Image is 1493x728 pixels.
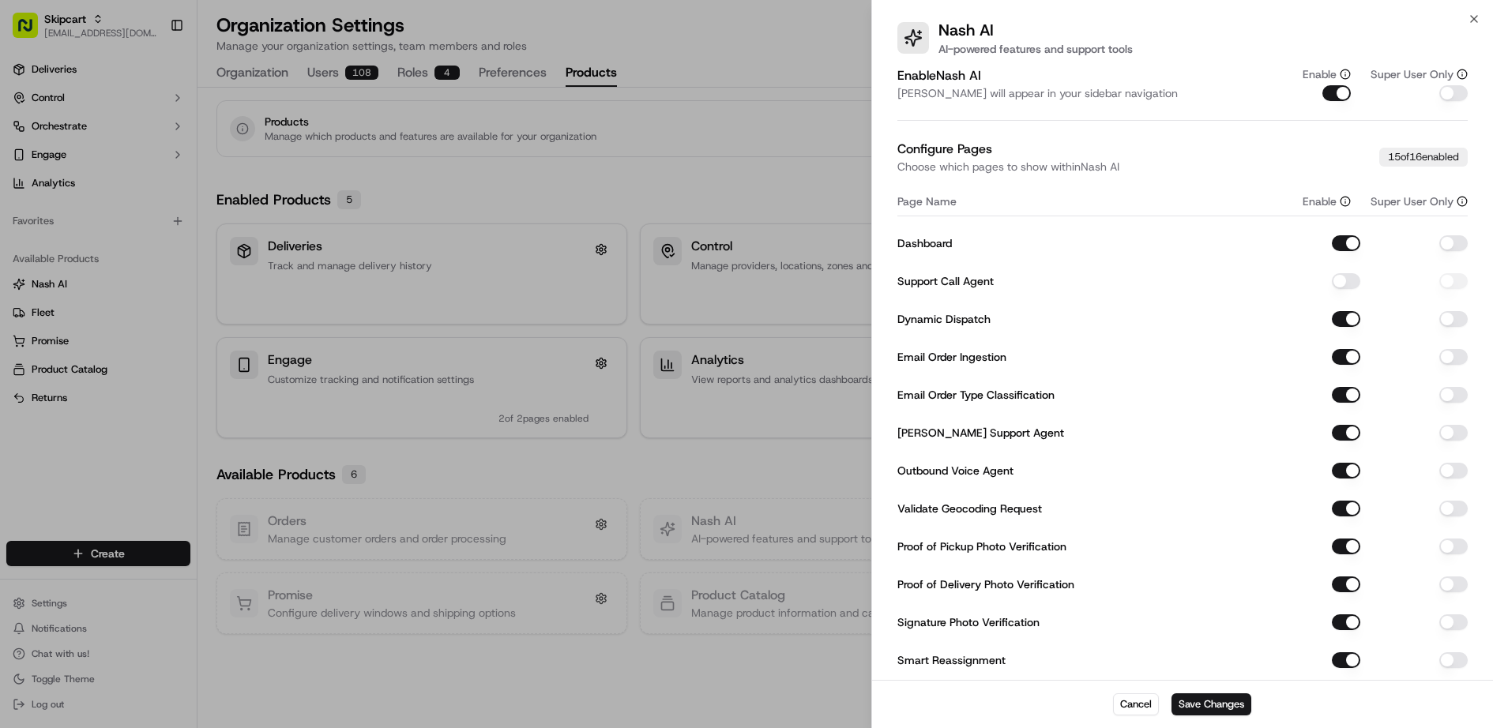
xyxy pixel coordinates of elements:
[1371,193,1454,209] label: Super User Only
[54,150,259,166] div: Start new chat
[897,159,1119,174] p: Choose which pages to show within Nash AI
[938,41,1133,57] p: AI-powered features and support tools
[16,62,288,88] p: Welcome 👋
[897,313,991,325] label: Dynamic Dispatch
[897,655,1006,666] label: Smart Reassignment
[127,222,260,250] a: 💻API Documentation
[149,228,254,244] span: API Documentation
[897,193,1260,209] div: Page Name
[32,228,121,244] span: Knowledge Base
[9,222,127,250] a: 📗Knowledge Base
[897,541,1066,552] label: Proof of Pickup Photo Verification
[897,503,1042,514] label: Validate Geocoding Request
[897,389,1055,400] label: Email Order Type Classification
[1171,693,1251,715] button: Save Changes
[897,579,1074,590] label: Proof of Delivery Photo Verification
[1303,193,1337,209] label: Enable
[1371,66,1454,82] label: Super User Only
[54,166,200,178] div: We're available if you need us!
[897,465,1014,476] label: Outbound Voice Agent
[134,230,146,242] div: 💻
[269,155,288,174] button: Start new chat
[41,101,284,118] input: Got a question? Start typing here...
[897,67,981,84] label: Enable Nash AI
[111,266,191,279] a: Powered byPylon
[897,427,1064,438] label: [PERSON_NAME] Support Agent
[157,267,191,279] span: Pylon
[1113,693,1159,715] button: Cancel
[16,150,44,178] img: 1736555255976-a54dd68f-1ca7-489b-9aae-adbdc363a1c4
[897,351,1006,362] label: Email Order Ingestion
[1379,148,1468,167] div: 15 of 16 enabled
[897,85,1260,101] p: [PERSON_NAME] will appear in your sidebar navigation
[897,141,992,157] label: Configure Pages
[16,230,28,242] div: 📗
[1303,66,1337,82] label: Enable
[897,276,994,287] label: Support Call Agent
[16,15,47,47] img: Nash
[938,19,1133,41] h2: Nash AI
[897,238,952,249] label: Dashboard
[897,617,1040,628] label: Signature Photo Verification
